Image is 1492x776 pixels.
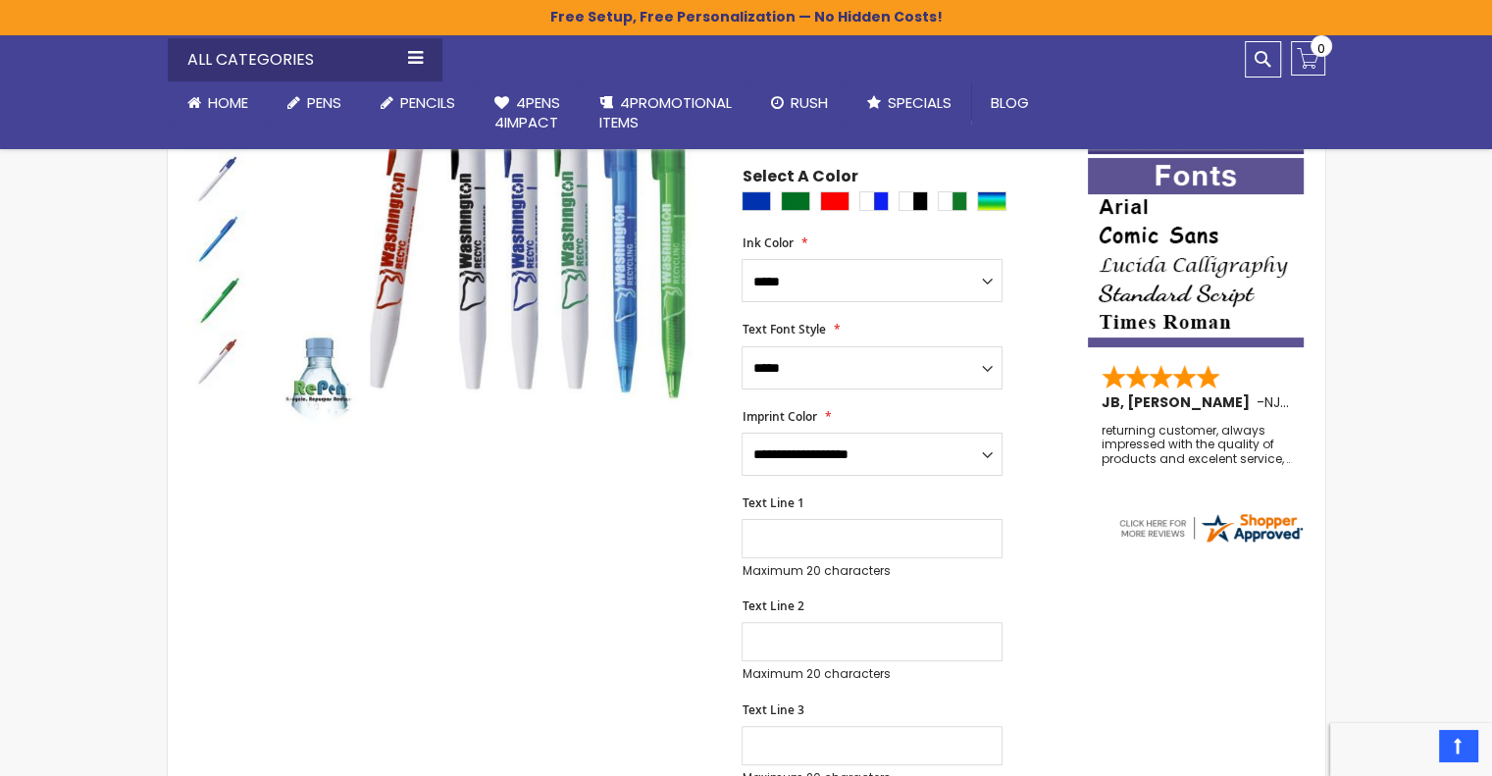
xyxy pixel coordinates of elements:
[187,330,246,390] div: RePen™ - USA Recycled Water Bottle (rPET) Rectractable Custom Pen
[580,81,751,145] a: 4PROMOTIONALITEMS
[208,92,248,113] span: Home
[494,92,560,132] span: 4Pens 4impact
[187,208,248,269] div: RePen™ - USA Recycled Water Bottle (rPET) Rectractable Custom Pen
[820,191,849,211] div: Red
[1317,39,1325,58] span: 0
[899,191,928,211] div: White|Black
[1330,723,1492,776] iframe: Google Customer Reviews
[268,81,361,125] a: Pens
[742,563,1003,579] p: Maximum 20 characters
[1088,158,1304,347] img: font-personalization-examples
[1116,533,1305,549] a: 4pens.com certificate URL
[971,81,1049,125] a: Blog
[742,701,803,718] span: Text Line 3
[742,597,803,614] span: Text Line 2
[938,191,967,211] div: White|Green
[742,166,857,192] span: Select A Color
[859,191,889,211] div: White|Blue
[1116,510,1305,545] img: 4pens.com widget logo
[848,81,971,125] a: Specials
[1102,424,1292,466] div: returning customer, always impressed with the quality of products and excelent service, will retu...
[1257,392,1427,412] span: - ,
[187,149,246,208] img: RePen™ - USA Recycled Water Bottle (rPET) Rectractable Custom Pen
[781,191,810,211] div: Green
[475,81,580,145] a: 4Pens4impact
[991,92,1029,113] span: Blog
[742,234,793,251] span: Ink Color
[361,81,475,125] a: Pencils
[888,92,952,113] span: Specials
[977,191,1006,211] div: Assorted
[400,92,455,113] span: Pencils
[307,92,341,113] span: Pens
[187,332,246,390] img: RePen™ - USA Recycled Water Bottle (rPET) Rectractable Custom Pen
[187,147,248,208] div: RePen™ - USA Recycled Water Bottle (rPET) Rectractable Custom Pen
[742,494,803,511] span: Text Line 1
[599,92,732,132] span: 4PROMOTIONAL ITEMS
[742,666,1003,682] p: Maximum 20 characters
[1264,392,1289,412] span: NJ
[1102,392,1257,412] span: JB, [PERSON_NAME]
[187,271,246,330] img: RePen™ - USA Recycled Water Bottle (rPET) Rectractable Custom Pen
[791,92,828,113] span: Rush
[742,321,825,337] span: Text Font Style
[187,210,246,269] img: RePen™ - USA Recycled Water Bottle (rPET) Rectractable Custom Pen
[187,269,248,330] div: RePen™ - USA Recycled Water Bottle (rPET) Rectractable Custom Pen
[168,38,442,81] div: All Categories
[751,81,848,125] a: Rush
[742,191,771,211] div: Blue
[168,81,268,125] a: Home
[742,408,816,425] span: Imprint Color
[1291,41,1325,76] a: 0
